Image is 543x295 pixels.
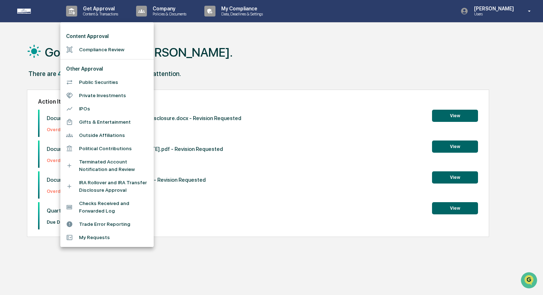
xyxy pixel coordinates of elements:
[60,218,154,231] li: Trade Error Reporting
[52,91,58,97] div: 🗄️
[24,55,118,62] div: Start new chat
[60,62,154,76] li: Other Approval
[122,57,131,66] button: Start new chat
[4,87,49,100] a: 🖐️Preclearance
[520,271,539,291] iframe: Open customer support
[7,91,13,97] div: 🖐️
[4,101,48,114] a: 🔎Data Lookup
[24,62,91,68] div: We're available if you need us!
[7,15,131,27] p: How can we help?
[60,176,154,197] li: IRA Rollover and IRA Transfer Disclosure Approval
[14,104,45,111] span: Data Lookup
[51,121,87,127] a: Powered byPylon
[60,197,154,218] li: Checks Received and Forwarded Log
[60,30,154,43] li: Content Approval
[60,43,154,56] li: Compliance Review
[60,115,154,129] li: Gifts & Entertainment
[7,105,13,110] div: 🔎
[60,76,154,89] li: Public Securities
[60,89,154,102] li: Private Investments
[71,122,87,127] span: Pylon
[14,90,46,97] span: Preclearance
[49,87,92,100] a: 🗄️Attestations
[60,142,154,155] li: Political Contributions
[60,231,154,244] li: My Requests
[60,155,154,176] li: Terminated Account Notification and Review
[60,129,154,142] li: Outside Affiliations
[59,90,89,97] span: Attestations
[7,55,20,68] img: 1746055101610-c473b297-6a78-478c-a979-82029cc54cd1
[60,102,154,115] li: IPOs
